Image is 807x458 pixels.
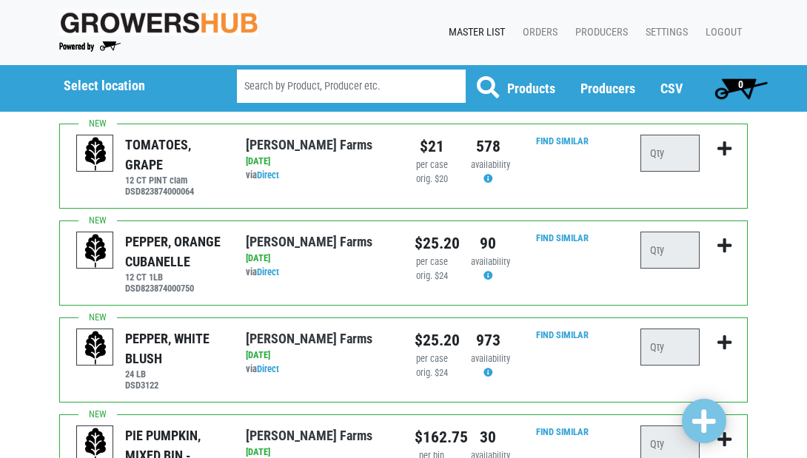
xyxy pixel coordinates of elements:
[59,10,258,36] img: original-fc7597fdc6adbb9d0e2ae620e786d1a2.jpg
[125,272,223,283] h6: 12 CT 1LB
[415,425,449,449] div: $162.75
[471,353,510,364] span: availability
[708,73,774,103] a: 0
[660,81,683,96] a: CSV
[246,137,372,152] a: [PERSON_NAME] Farms
[125,380,223,391] h6: DSD3122
[563,18,634,47] a: Producers
[580,81,635,96] a: Producers
[246,169,392,183] div: via
[125,232,223,272] div: PEPPER, ORANGE CUBANELLE
[246,331,372,346] a: [PERSON_NAME] Farms
[640,135,700,172] input: Qty
[640,232,700,269] input: Qty
[415,232,449,255] div: $25.20
[125,135,223,175] div: TOMATOES, GRAPE
[471,329,505,352] div: 973
[246,155,392,169] div: [DATE]
[640,329,700,366] input: Qty
[125,329,223,368] div: PEPPER, WHITE BLUSH
[471,256,510,267] span: availability
[125,186,223,197] h6: DSD823874000064
[536,135,589,147] a: Find Similar
[246,428,372,443] a: [PERSON_NAME] Farms
[246,252,392,266] div: [DATE]
[471,159,510,170] span: availability
[415,269,449,283] div: orig. $24
[536,232,589,243] a: Find Similar
[415,172,449,186] div: orig. $20
[246,363,392,377] div: via
[536,329,589,340] a: Find Similar
[471,425,505,449] div: 30
[257,169,279,181] a: Direct
[77,135,114,172] img: placeholder-variety-43d6402dacf2d531de610a020419775a.svg
[507,81,555,96] a: Products
[77,329,114,366] img: placeholder-variety-43d6402dacf2d531de610a020419775a.svg
[415,329,449,352] div: $25.20
[415,135,449,158] div: $21
[471,135,505,158] div: 578
[437,18,511,47] a: Master List
[511,18,563,47] a: Orders
[246,234,372,249] a: [PERSON_NAME] Farms
[246,348,392,363] div: [DATE]
[125,175,223,186] h6: 12 CT PINT clam
[415,158,449,172] div: per case
[738,78,743,90] span: 0
[471,232,505,255] div: 90
[125,368,223,380] h6: 24 LB
[415,352,449,366] div: per case
[536,426,589,437] a: Find Similar
[237,70,466,103] input: Search by Product, Producer etc.
[415,366,449,380] div: orig. $24
[415,255,449,269] div: per case
[77,232,114,269] img: placeholder-variety-43d6402dacf2d531de610a020419775a.svg
[64,78,199,94] h5: Select location
[246,266,392,280] div: via
[694,18,748,47] a: Logout
[257,266,279,277] a: Direct
[125,283,223,294] h6: DSD823874000750
[59,41,121,52] img: Powered by Big Wheelbarrow
[257,363,279,374] a: Direct
[634,18,694,47] a: Settings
